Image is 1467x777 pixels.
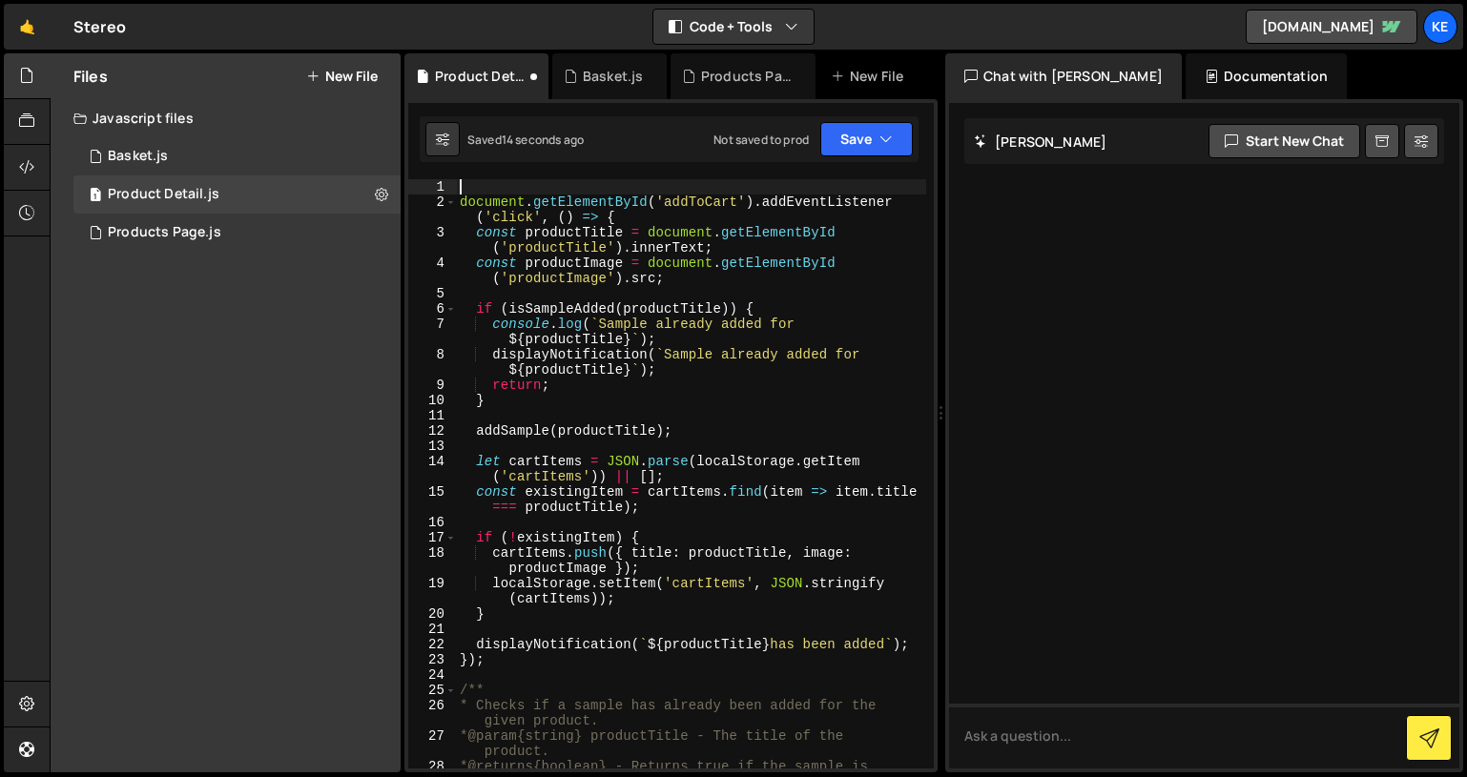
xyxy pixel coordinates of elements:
[467,132,584,148] div: Saved
[408,622,457,637] div: 21
[73,175,401,214] div: 8215/44673.js
[73,214,401,252] div: 8215/16741.js
[1423,10,1457,44] a: Ke
[408,256,457,286] div: 4
[408,301,457,317] div: 6
[108,148,168,165] div: Basket.js
[408,378,457,393] div: 9
[108,186,219,203] div: Product Detail.js
[408,194,457,225] div: 2
[408,728,457,759] div: 27
[408,576,457,606] div: 19
[73,66,108,87] h2: Files
[408,423,457,439] div: 12
[108,224,221,241] div: Products Page.js
[1186,53,1347,99] div: Documentation
[945,53,1182,99] div: Chat with [PERSON_NAME]
[408,637,457,652] div: 22
[820,122,913,156] button: Save
[4,4,51,50] a: 🤙
[408,347,457,378] div: 8
[73,15,126,38] div: Stereo
[713,132,809,148] div: Not saved to prod
[408,606,457,622] div: 20
[408,545,457,576] div: 18
[408,439,457,454] div: 13
[408,393,457,408] div: 10
[408,530,457,545] div: 17
[408,454,457,484] div: 14
[408,225,457,256] div: 3
[408,667,457,683] div: 24
[408,515,457,530] div: 16
[408,179,457,194] div: 1
[653,10,814,44] button: Code + Tools
[1246,10,1417,44] a: [DOMAIN_NAME]
[408,683,457,698] div: 25
[583,67,643,86] div: Basket.js
[408,652,457,667] div: 23
[73,137,401,175] div: 8215/44666.js
[408,698,457,728] div: 26
[306,69,378,84] button: New File
[408,408,457,423] div: 11
[90,189,101,204] span: 1
[408,484,457,515] div: 15
[1209,124,1360,158] button: Start new chat
[408,317,457,347] div: 7
[408,286,457,301] div: 5
[502,132,584,148] div: 14 seconds ago
[831,67,911,86] div: New File
[701,67,793,86] div: Products Page.js
[974,133,1106,151] h2: [PERSON_NAME]
[435,67,526,86] div: Product Detail.js
[51,99,401,137] div: Javascript files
